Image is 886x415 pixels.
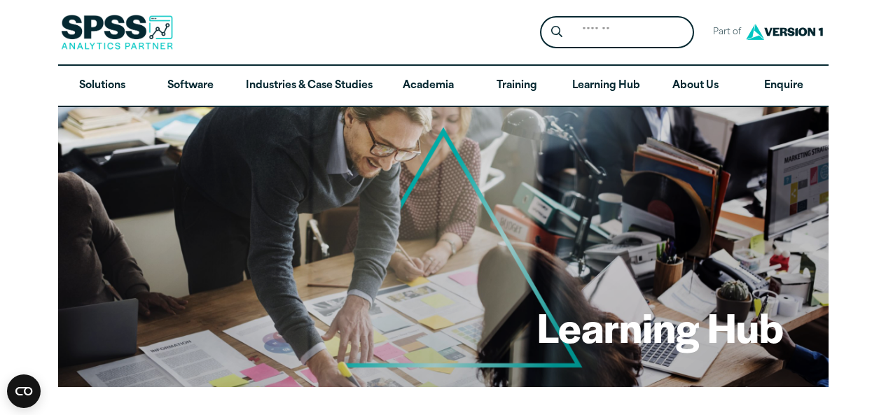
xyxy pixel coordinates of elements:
[705,22,742,43] span: Part of
[551,26,562,38] svg: Search magnifying glass icon
[561,66,651,106] a: Learning Hub
[742,19,826,45] img: Version1 Logo
[61,15,173,50] img: SPSS Analytics Partner
[146,66,235,106] a: Software
[7,374,41,408] button: Open CMP widget
[235,66,384,106] a: Industries & Case Studies
[544,20,569,45] button: Search magnifying glass icon
[537,300,784,354] h1: Learning Hub
[740,66,828,106] a: Enquire
[540,16,694,49] form: Site Header Search Form
[472,66,560,106] a: Training
[58,66,146,106] a: Solutions
[384,66,472,106] a: Academia
[58,66,829,106] nav: Desktop version of site main menu
[651,66,740,106] a: About Us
